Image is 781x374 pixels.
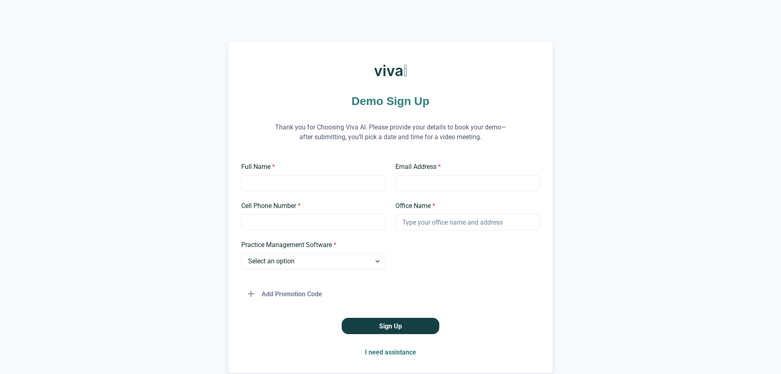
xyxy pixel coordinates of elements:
p: Thank you for Choosing Viva AI. Please provide your details to book your demo—after submitting, y... [268,112,513,152]
button: Add Promotion Code [241,286,329,302]
label: Office Name [395,201,535,211]
button: I need assistance [358,344,423,360]
label: Practice Management Software [241,240,381,250]
button: Sign Up [342,318,439,334]
input: Type your office name and address [395,214,540,230]
img: Viva AI Logo [374,54,407,87]
h1: Demo Sign Up [241,93,540,109]
label: Email Address [395,162,535,172]
label: Full Name [241,162,381,172]
label: Cell Phone Number [241,201,381,211]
